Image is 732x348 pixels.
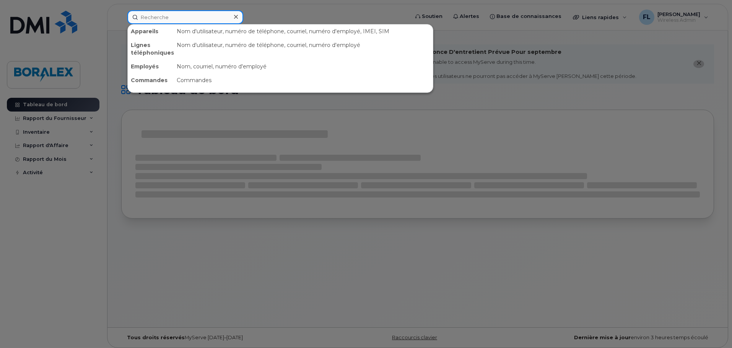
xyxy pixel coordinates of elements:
div: Employés [128,60,174,73]
div: Nom d'utilisateur, numéro de téléphone, courriel, numéro d'employé, IMEI, SIM [174,24,433,38]
div: Commandes [174,73,433,87]
div: Nom, courriel, numéro d'employé [174,60,433,73]
div: Nom d'utilisateur, numéro de téléphone, courriel, numéro d'employé [174,38,433,60]
div: Lignes téléphoniques [128,38,174,60]
div: Commandes [128,73,174,87]
div: Appareils [128,24,174,38]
